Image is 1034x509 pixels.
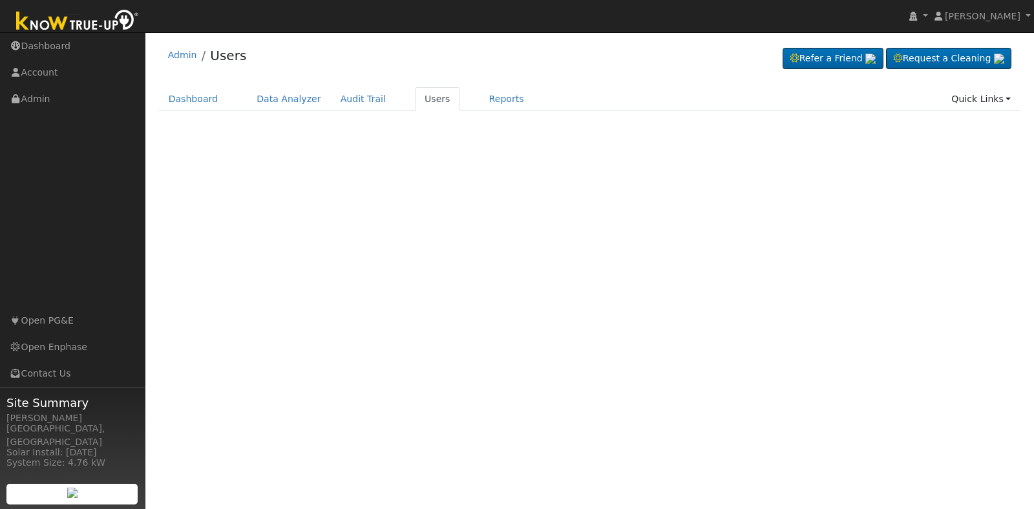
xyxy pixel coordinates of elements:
[247,87,331,111] a: Data Analyzer
[994,54,1004,64] img: retrieve
[6,422,138,449] div: [GEOGRAPHIC_DATA], [GEOGRAPHIC_DATA]
[945,11,1020,21] span: [PERSON_NAME]
[6,446,138,459] div: Solar Install: [DATE]
[6,411,138,425] div: [PERSON_NAME]
[942,87,1020,111] a: Quick Links
[6,456,138,470] div: System Size: 4.76 kW
[480,87,534,111] a: Reports
[10,7,145,36] img: Know True-Up
[210,48,246,63] a: Users
[331,87,396,111] a: Audit Trail
[783,48,883,70] a: Refer a Friend
[6,394,138,411] span: Site Summary
[415,87,460,111] a: Users
[159,87,228,111] a: Dashboard
[886,48,1011,70] a: Request a Cleaning
[865,54,876,64] img: retrieve
[67,488,78,498] img: retrieve
[168,50,197,60] a: Admin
